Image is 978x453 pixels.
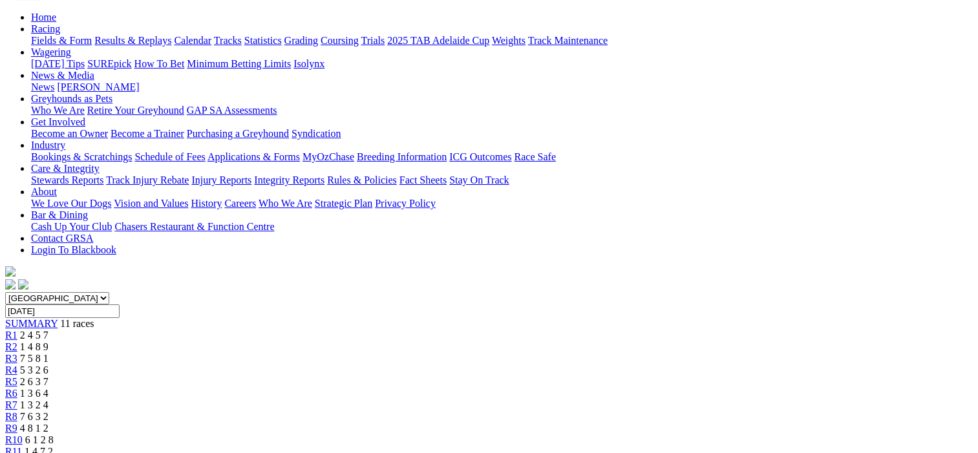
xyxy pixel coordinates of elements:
[191,198,222,209] a: History
[57,81,139,92] a: [PERSON_NAME]
[31,174,103,185] a: Stewards Reports
[399,174,447,185] a: Fact Sheets
[87,58,131,69] a: SUREpick
[207,151,300,162] a: Applications & Forms
[449,174,509,185] a: Stay On Track
[321,35,359,46] a: Coursing
[20,411,48,422] span: 7 6 3 2
[5,364,17,375] a: R4
[31,209,88,220] a: Bar & Dining
[20,364,48,375] span: 5 3 2 6
[31,58,973,70] div: Wagering
[244,35,282,46] a: Statistics
[5,266,16,277] img: logo-grsa-white.png
[5,279,16,290] img: facebook.svg
[5,423,17,434] a: R9
[5,304,120,318] input: Select date
[224,198,256,209] a: Careers
[191,174,251,185] a: Injury Reports
[5,353,17,364] a: R3
[94,35,171,46] a: Results & Replays
[31,151,132,162] a: Bookings & Scratchings
[31,105,85,116] a: Who We Are
[31,186,57,197] a: About
[361,35,385,46] a: Trials
[25,434,54,445] span: 6 1 2 8
[5,376,17,387] a: R5
[20,353,48,364] span: 7 5 8 1
[20,341,48,352] span: 1 4 8 9
[31,140,65,151] a: Industry
[31,105,973,116] div: Greyhounds as Pets
[315,198,372,209] a: Strategic Plan
[31,198,111,209] a: We Love Our Dogs
[5,411,17,422] a: R8
[31,151,973,163] div: Industry
[284,35,318,46] a: Grading
[31,221,973,233] div: Bar & Dining
[214,35,242,46] a: Tracks
[293,58,324,69] a: Isolynx
[357,151,447,162] a: Breeding Information
[87,105,184,116] a: Retire Your Greyhound
[31,23,60,34] a: Racing
[20,388,48,399] span: 1 3 6 4
[31,93,112,104] a: Greyhounds as Pets
[31,35,92,46] a: Fields & Form
[5,318,58,329] a: SUMMARY
[5,341,17,352] a: R2
[449,151,511,162] a: ICG Outcomes
[106,174,189,185] a: Track Injury Rebate
[60,318,94,329] span: 11 races
[514,151,555,162] a: Race Safe
[174,35,211,46] a: Calendar
[31,233,93,244] a: Contact GRSA
[259,198,312,209] a: Who We Are
[20,330,48,341] span: 2 4 5 7
[303,151,354,162] a: MyOzChase
[114,198,188,209] a: Vision and Values
[31,47,71,58] a: Wagering
[254,174,324,185] a: Integrity Reports
[20,399,48,410] span: 1 3 2 4
[5,330,17,341] a: R1
[20,376,48,387] span: 2 6 3 7
[31,35,973,47] div: Racing
[528,35,608,46] a: Track Maintenance
[31,128,108,139] a: Become an Owner
[114,221,274,232] a: Chasers Restaurant & Function Centre
[31,198,973,209] div: About
[31,116,85,127] a: Get Involved
[20,423,48,434] span: 4 8 1 2
[327,174,397,185] a: Rules & Policies
[134,58,185,69] a: How To Bet
[111,128,184,139] a: Become a Trainer
[5,434,23,445] a: R10
[31,81,54,92] a: News
[187,128,289,139] a: Purchasing a Greyhound
[492,35,526,46] a: Weights
[5,388,17,399] span: R6
[31,163,100,174] a: Care & Integrity
[31,221,112,232] a: Cash Up Your Club
[387,35,489,46] a: 2025 TAB Adelaide Cup
[187,58,291,69] a: Minimum Betting Limits
[5,399,17,410] a: R7
[31,244,116,255] a: Login To Blackbook
[31,70,94,81] a: News & Media
[31,81,973,93] div: News & Media
[31,174,973,186] div: Care & Integrity
[187,105,277,116] a: GAP SA Assessments
[292,128,341,139] a: Syndication
[31,12,56,23] a: Home
[134,151,205,162] a: Schedule of Fees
